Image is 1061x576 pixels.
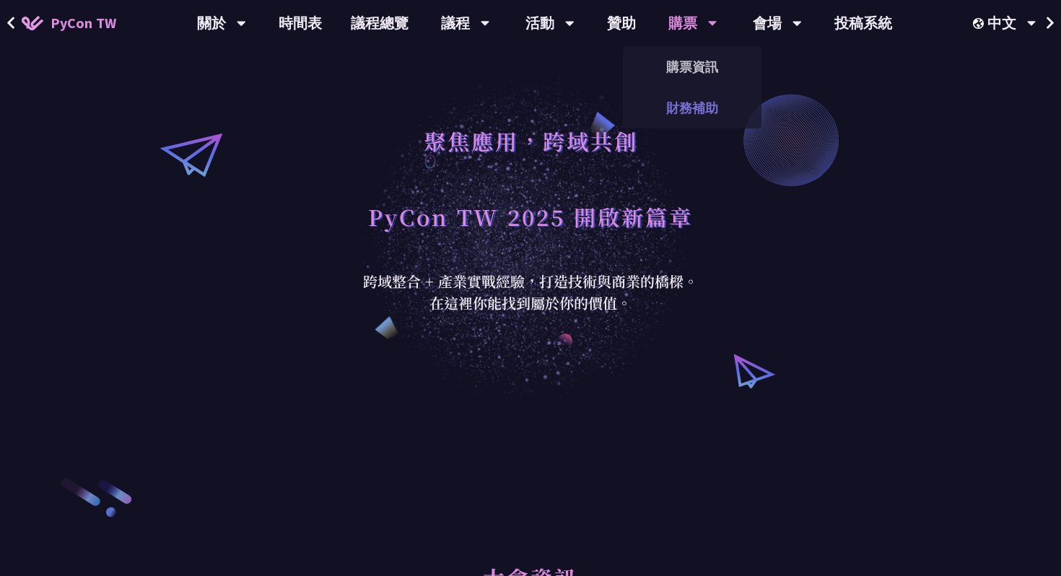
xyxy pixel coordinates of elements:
a: 購票資訊 [623,50,761,84]
a: 財務補助 [623,91,761,125]
img: Locale Icon [973,18,987,29]
h1: 聚焦應用，跨域共創 [424,119,638,162]
div: 跨域整合 + 產業實戰經驗，打造技術與商業的橋樑。 在這裡你能找到屬於你的價值。 [354,271,707,314]
h1: PyCon TW 2025 開啟新篇章 [368,195,693,238]
span: PyCon TW [51,12,116,34]
a: PyCon TW [7,5,131,41]
img: Home icon of PyCon TW 2025 [22,16,43,30]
